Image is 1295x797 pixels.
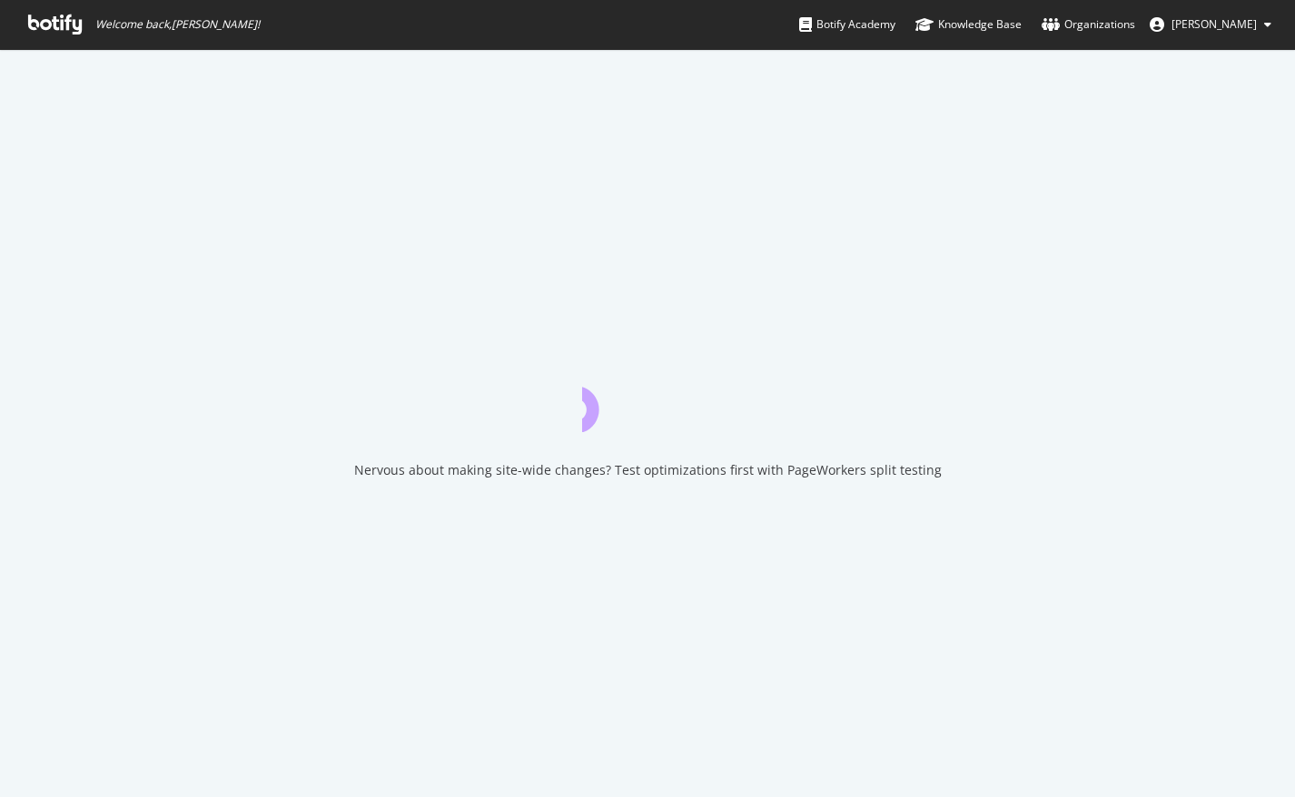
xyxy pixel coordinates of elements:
div: Organizations [1042,15,1135,34]
div: Botify Academy [799,15,895,34]
div: Nervous about making site-wide changes? Test optimizations first with PageWorkers split testing [354,461,942,479]
div: animation [582,367,713,432]
button: [PERSON_NAME] [1135,10,1286,39]
div: Knowledge Base [915,15,1022,34]
span: Welcome back, [PERSON_NAME] ! [95,17,260,32]
span: Ben ZHang [1171,16,1257,32]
